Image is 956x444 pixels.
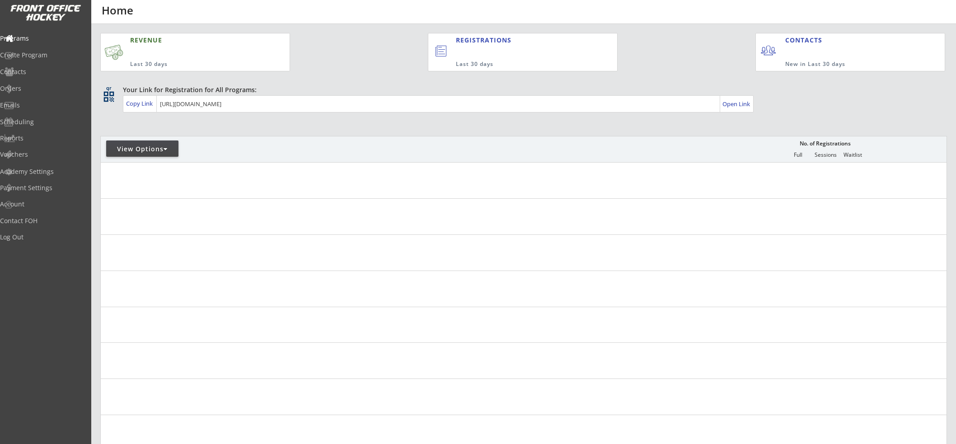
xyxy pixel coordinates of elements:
div: Full [785,152,812,158]
div: CONTACTS [785,36,826,45]
div: No. of Registrations [797,140,853,147]
div: REVENUE [130,36,246,45]
div: qr [103,85,114,91]
div: Open Link [722,100,751,108]
a: Open Link [722,98,751,110]
div: Last 30 days [456,61,580,68]
div: Sessions [812,152,839,158]
div: Last 30 days [130,61,246,68]
div: View Options [106,145,178,154]
div: REGISTRATIONS [456,36,575,45]
div: Your Link for Registration for All Programs: [123,85,919,94]
button: qr_code [102,90,116,103]
div: Copy Link [126,99,155,107]
div: Waitlist [839,152,867,158]
div: New in Last 30 days [785,61,903,68]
